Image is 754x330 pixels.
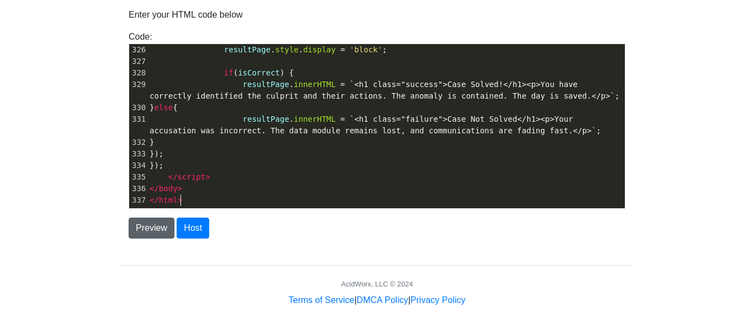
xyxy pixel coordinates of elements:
[289,294,465,307] div: | |
[341,45,345,54] span: =
[341,80,345,89] span: =
[150,80,615,100] span: `<h1 class="success">Case Solved!</h1><p>You have correctly identified the culprit and their acti...
[150,196,159,204] span: </
[350,45,383,54] span: 'block'
[150,80,619,100] span: . ;
[150,149,163,158] span: });
[159,184,178,193] span: body
[303,45,336,54] span: display
[150,184,159,193] span: </
[129,148,147,160] div: 333
[120,30,634,209] div: Code:
[178,196,182,204] span: >
[159,196,178,204] span: html
[129,79,147,90] div: 329
[129,194,147,206] div: 337
[129,102,147,113] div: 330
[341,115,345,123] span: =
[411,295,466,305] a: Privacy Policy
[168,172,178,181] span: </
[150,138,155,147] span: }
[129,160,147,171] div: 334
[341,279,413,289] div: AcidWorx, LLC © 2024
[178,184,182,193] span: >
[294,115,336,123] span: innerHTML
[129,218,174,239] button: Preview
[129,183,147,194] div: 336
[129,171,147,183] div: 335
[150,103,178,112] span: } {
[275,45,299,54] span: style
[205,172,210,181] span: >
[357,295,408,305] a: DMCA Policy
[238,68,280,77] span: isCorrect
[243,115,289,123] span: resultPage
[129,8,625,21] p: Enter your HTML code below
[243,80,289,89] span: resultPage
[289,295,354,305] a: Terms of Service
[129,137,147,148] div: 332
[129,113,147,125] div: 331
[150,161,163,170] span: });
[224,68,233,77] span: if
[150,68,294,77] span: ( ) {
[294,80,336,89] span: innerHTML
[129,44,147,56] div: 326
[129,67,147,79] div: 328
[150,115,596,135] span: `<h1 class="failure">Case Not Solved</h1><p>Your accusation was incorrect. The data module remain...
[150,115,601,135] span: . ;
[178,172,206,181] span: script
[150,45,387,54] span: . . ;
[224,45,270,54] span: resultPage
[129,56,147,67] div: 327
[154,103,173,112] span: else
[177,218,209,239] button: Host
